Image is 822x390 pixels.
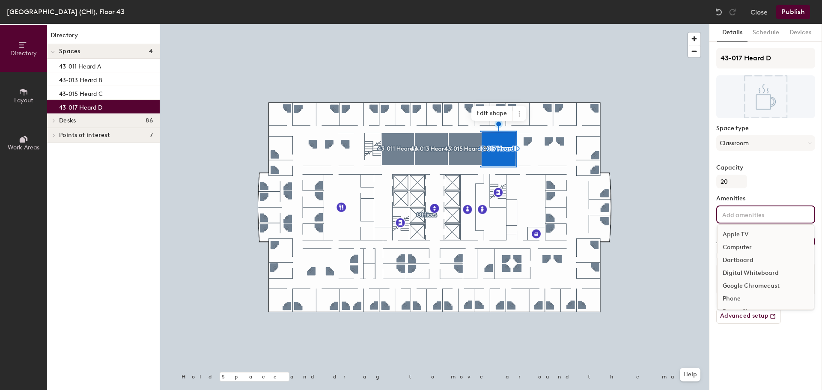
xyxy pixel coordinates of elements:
[718,228,814,241] div: Apple TV
[8,144,39,151] span: Work Areas
[716,125,815,132] label: Space type
[715,8,723,16] img: Undo
[10,50,37,57] span: Directory
[146,117,153,124] span: 86
[59,132,110,139] span: Points of interest
[784,24,816,42] button: Devices
[150,132,153,139] span: 7
[716,135,815,151] button: Classroom
[59,101,102,111] p: 43-017 Heard D
[728,8,737,16] img: Redo
[718,241,814,254] div: Computer
[721,209,798,219] input: Add amenities
[717,24,748,42] button: Details
[716,238,747,245] label: Accessible
[718,292,814,305] div: Phone
[149,48,153,55] span: 4
[14,97,33,104] span: Layout
[59,74,102,84] p: 43-013 Heard B
[716,253,815,259] label: Notes
[59,88,103,98] p: 43-015 Heard C
[680,368,700,381] button: Help
[716,164,815,171] label: Capacity
[748,24,784,42] button: Schedule
[751,5,768,19] button: Close
[716,75,815,118] img: The space named 43-017 Heard D
[7,6,125,17] div: [GEOGRAPHIC_DATA] (CHI), Floor 43
[776,5,810,19] button: Publish
[716,195,815,202] label: Amenities
[718,254,814,267] div: Dartboard
[59,117,76,124] span: Desks
[718,267,814,280] div: Digital Whiteboard
[471,106,512,121] span: Edit shape
[716,309,781,324] button: Advanced setup
[47,31,160,44] h1: Directory
[718,305,814,318] div: Pop-a-Shot
[59,60,101,70] p: 43-011 Heard A
[59,48,80,55] span: Spaces
[718,280,814,292] div: Google Chromecast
